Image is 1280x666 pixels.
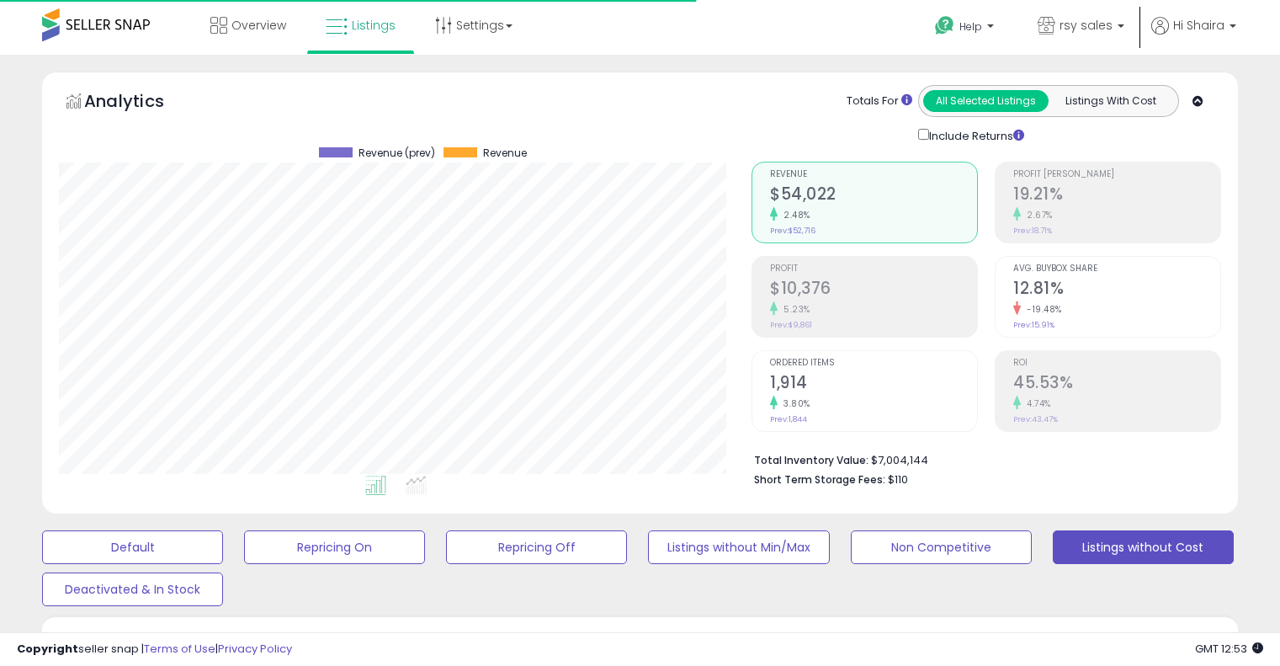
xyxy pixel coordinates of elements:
[1021,209,1053,221] small: 2.67%
[770,279,977,301] h2: $10,376
[1060,17,1113,34] span: rsy sales
[1013,264,1220,274] span: Avg. Buybox Share
[1013,226,1052,236] small: Prev: 18.71%
[778,209,810,221] small: 2.48%
[851,530,1032,564] button: Non Competitive
[770,184,977,207] h2: $54,022
[218,641,292,657] a: Privacy Policy
[770,359,977,368] span: Ordered Items
[483,147,527,159] span: Revenue
[359,147,435,159] span: Revenue (prev)
[770,414,807,424] small: Prev: 1,844
[17,642,292,658] div: seller snap | |
[1048,90,1173,112] button: Listings With Cost
[1013,359,1220,368] span: ROI
[1013,170,1220,179] span: Profit [PERSON_NAME]
[770,170,977,179] span: Revenue
[1013,184,1220,207] h2: 19.21%
[1053,530,1234,564] button: Listings without Cost
[1013,373,1220,396] h2: 45.53%
[1173,17,1224,34] span: Hi Shaira
[446,530,627,564] button: Repricing Off
[42,530,223,564] button: Default
[1013,320,1054,330] small: Prev: 15.91%
[770,264,977,274] span: Profit
[352,17,396,34] span: Listings
[1151,17,1236,55] a: Hi Shaira
[1013,414,1058,424] small: Prev: 43.47%
[906,125,1044,145] div: Include Returns
[770,373,977,396] h2: 1,914
[934,15,955,36] i: Get Help
[1013,279,1220,301] h2: 12.81%
[1021,397,1051,410] small: 4.74%
[754,453,868,467] b: Total Inventory Value:
[648,530,829,564] button: Listings without Min/Max
[84,89,197,117] h5: Analytics
[770,320,812,330] small: Prev: $9,861
[231,17,286,34] span: Overview
[921,3,1011,55] a: Help
[888,472,908,488] span: $110
[754,472,885,487] b: Short Term Storage Fees:
[144,641,215,657] a: Terms of Use
[778,303,810,316] small: 5.23%
[1195,641,1263,657] span: 2025-08-11 12:53 GMT
[244,530,425,564] button: Repricing On
[959,19,982,34] span: Help
[923,90,1049,112] button: All Selected Listings
[778,397,810,410] small: 3.80%
[1021,303,1062,316] small: -19.48%
[42,573,223,606] button: Deactivated & In Stock
[847,93,912,109] div: Totals For
[754,449,1208,469] li: $7,004,144
[17,641,78,657] strong: Copyright
[770,226,815,236] small: Prev: $52,716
